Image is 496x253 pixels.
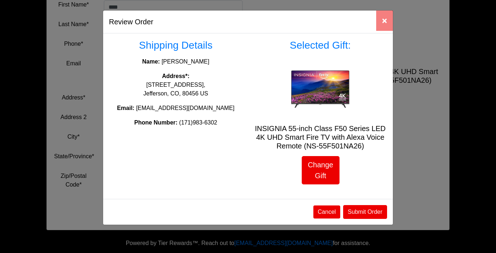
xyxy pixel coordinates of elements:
[143,82,208,97] span: [STREET_ADDRESS], Jefferson, CO, 80456 US
[376,11,393,31] button: Close
[136,105,235,111] span: [EMAIL_ADDRESS][DOMAIN_NAME]
[179,119,217,126] span: (171)983-6302
[313,205,340,219] button: Cancel
[142,58,160,65] strong: Name:
[253,39,387,52] h3: Selected Gift:
[109,16,153,27] h5: Review Order
[253,124,387,150] h5: INSIGNIA 55-inch Class F50 Series LED 4K UHD Smart Fire TV with Alexa Voice Remote (NS-55F501NA26)
[109,39,243,52] h3: Shipping Details
[291,70,349,107] img: INSIGNIA 55-inch Class F50 Series LED 4K UHD Smart Fire TV with Alexa Voice Remote (NS-55F501NA26)
[162,73,190,79] strong: Address*:
[302,156,340,184] a: Change Gift
[162,58,210,65] span: [PERSON_NAME]
[117,105,134,111] strong: Email:
[382,16,387,25] span: ×
[134,119,178,126] strong: Phone Number:
[343,205,387,219] button: Submit Order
